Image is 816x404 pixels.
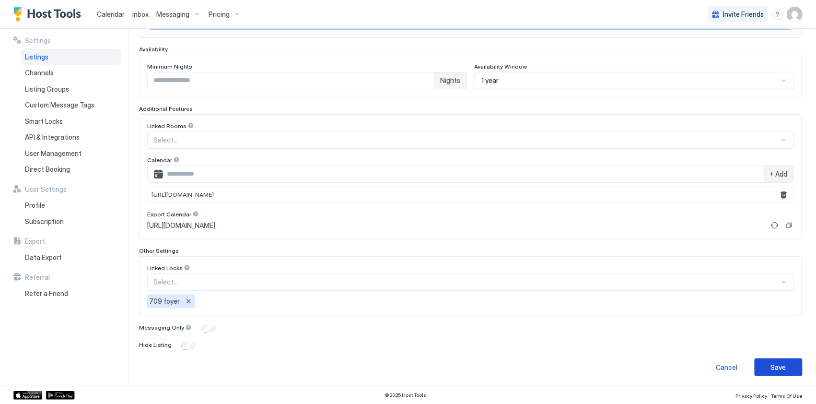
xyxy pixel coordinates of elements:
span: Linked Locks [147,264,183,272]
input: Input Field [163,166,764,182]
span: Smart Locks [25,117,63,126]
button: Copy [784,221,794,230]
span: + Add [770,170,788,178]
span: User Settings [25,185,67,194]
span: Custom Message Tags [25,101,94,109]
span: [URL][DOMAIN_NAME] [147,221,215,230]
span: Availability Window [475,63,527,70]
span: Invite Friends [723,10,764,19]
a: Host Tools Logo [13,7,85,22]
span: User Management [25,149,82,158]
span: Direct Booking [25,165,70,174]
a: Data Export [21,250,121,266]
span: Listings [25,53,48,61]
span: Profile [25,201,45,210]
a: Profile [21,197,121,214]
iframe: To enrich screen reader interactions, please activate Accessibility in Grammarly extension settings [10,371,33,394]
span: © 2025 Host Tools [385,392,426,398]
a: App Store [13,391,42,400]
a: [URL][DOMAIN_NAME] [147,221,765,230]
a: Listings [21,49,121,65]
span: Pricing [209,10,230,19]
button: Save [755,358,803,376]
span: [URL][DOMAIN_NAME] [152,191,214,198]
span: Settings [25,36,51,45]
span: Additional Features [139,105,193,112]
button: Remove [184,297,193,306]
span: Export [25,237,45,246]
a: Listing Groups [21,81,121,97]
span: Availability [139,46,168,53]
span: Messaging [156,10,189,19]
button: Cancel [703,358,751,376]
a: API & Integrations [21,129,121,145]
a: Smart Locks [21,113,121,130]
span: Calendar [97,10,125,18]
span: API & Integrations [25,133,80,142]
span: Listing Groups [25,85,69,94]
button: Refresh [769,220,781,231]
span: Export Calendar [147,211,191,218]
a: Subscription [21,214,121,230]
input: Input Field [148,72,434,89]
span: Terms Of Use [771,393,803,399]
a: Terms Of Use [771,390,803,400]
span: Nights [441,76,461,85]
span: Other Settings [139,247,179,254]
div: Cancel [716,362,738,372]
span: 1 year [482,76,499,85]
div: User profile [787,7,803,22]
span: Hide Listing [139,341,172,348]
a: Privacy Policy [736,390,768,400]
span: Privacy Policy [736,393,768,399]
span: Messaging Only [139,324,184,331]
span: Referral [25,273,50,282]
span: Calendar [147,156,172,164]
a: Inbox [132,9,149,19]
a: Refer a Friend [21,285,121,302]
a: Calendar [97,9,125,19]
a: Custom Message Tags [21,97,121,113]
span: Inbox [132,10,149,18]
span: Minimum Nights [147,63,192,70]
button: Remove [778,189,790,201]
span: Channels [25,69,54,77]
span: 709 foyer [149,297,180,306]
a: Channels [21,65,121,81]
span: Linked Rooms [147,122,187,130]
a: User Management [21,145,121,162]
a: Google Play Store [46,391,75,400]
span: Subscription [25,217,64,226]
span: Data Export [25,253,62,262]
a: Direct Booking [21,161,121,178]
div: Save [771,362,786,372]
div: menu [772,9,783,20]
span: Refer a Friend [25,289,68,298]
